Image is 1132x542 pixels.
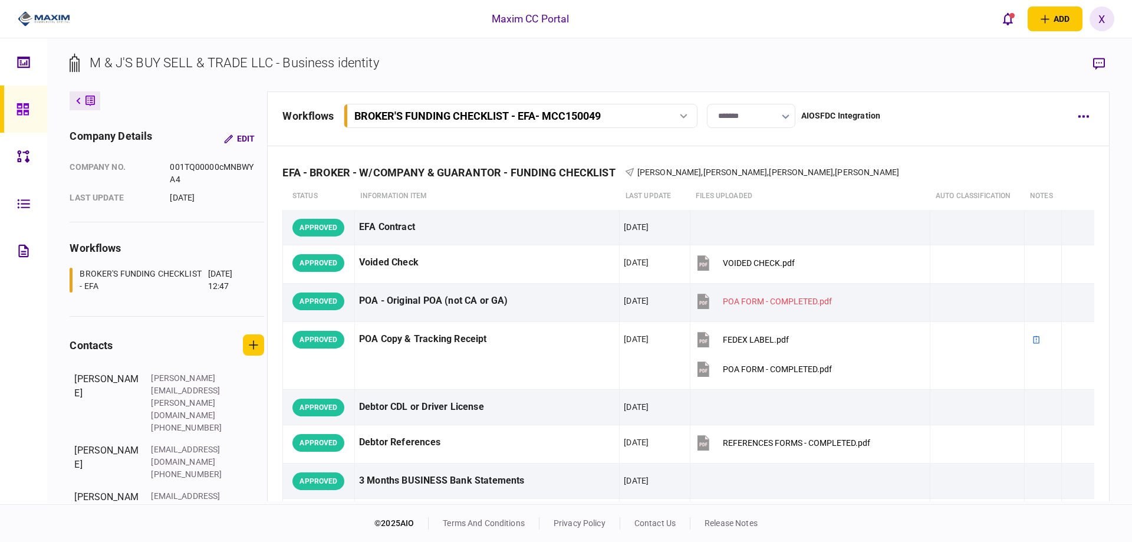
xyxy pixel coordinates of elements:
div: workflows [282,108,334,124]
div: [DATE] [624,436,649,448]
div: [PERSON_NAME][EMAIL_ADDRESS][PERSON_NAME][DOMAIN_NAME] [151,372,228,422]
span: [PERSON_NAME] [769,167,833,177]
div: 001TQ00000cMNBWYA4 [170,161,255,186]
div: BROKER'S FUNDING CHECKLIST - EFA [80,268,205,293]
div: Debtor CDL or Driver License [359,394,615,421]
div: [PERSON_NAME] [74,490,139,540]
button: open adding identity options [1028,6,1082,31]
button: open notifications list [996,6,1021,31]
div: POA - Original POA (not CA or GA) [359,288,615,314]
a: terms and conditions [443,518,525,528]
button: FEDEX LABEL.pdf [695,326,789,353]
span: [PERSON_NAME] [637,167,702,177]
div: [PERSON_NAME] [74,372,139,434]
span: , [833,167,835,177]
span: [PERSON_NAME] [703,167,768,177]
div: FEDEX LABEL.pdf [723,335,789,344]
a: contact us [634,518,676,528]
div: APPROVED [292,293,344,310]
div: [DATE] [624,257,649,268]
div: APPROVED [292,331,344,349]
a: BROKER'S FUNDING CHECKLIST - EFA[DATE] 12:47 [70,268,249,293]
button: Edit [215,128,264,149]
div: APPROVED [292,472,344,490]
a: release notes [705,518,758,528]
div: [PHONE_NUMBER] [151,468,228,481]
th: status [283,183,355,210]
span: , [701,167,703,177]
button: POA FORM - COMPLETED.pdf [695,356,832,382]
th: Files uploaded [690,183,930,210]
div: APPROVED [292,254,344,272]
div: Debtor References [359,429,615,456]
button: POA FORM - COMPLETED.pdf [695,288,832,314]
button: BROKER'S FUNDING CHECKLIST - EFA- MCC150049 [344,104,697,128]
th: auto classification [930,183,1024,210]
div: REFERENCES FORMS - COMPLETED.pdf [723,438,870,448]
div: [DATE] 12:47 [208,268,250,293]
div: APPROVED [292,399,344,416]
div: company no. [70,161,158,186]
div: POA FORM - COMPLETED.pdf [723,297,832,306]
div: Maxim CC Portal [492,11,570,27]
div: [PHONE_NUMBER] [151,422,228,434]
th: last update [620,183,690,210]
div: M & J'S BUY SELL & TRADE LLC - Business identity [90,53,379,73]
div: VOIDED CHECK.pdf [723,258,795,268]
div: workflows [70,240,264,256]
div: EFA Contract [359,214,615,241]
div: [EMAIL_ADDRESS][DOMAIN_NAME] [151,444,228,468]
div: BROKER'S FUNDING CHECKLIST - EFA - MCC150049 [354,110,601,122]
span: , [767,167,769,177]
div: EFA - BROKER - W/COMPANY & GUARANTOR - FUNDING CHECKLIST [282,166,624,179]
a: privacy policy [554,518,606,528]
div: [DATE] [170,192,255,204]
div: [PERSON_NAME] [74,444,139,481]
div: [DATE] [624,401,649,413]
div: [DATE] [624,295,649,307]
th: notes [1024,183,1062,210]
th: Information item [354,183,619,210]
div: [DATE] [624,475,649,487]
span: [PERSON_NAME] [835,167,899,177]
button: REFERENCES FORMS - COMPLETED.pdf [695,429,870,456]
div: POA Copy & Tracking Receipt [359,326,615,353]
div: [EMAIL_ADDRESS][DOMAIN_NAME] [151,490,228,515]
div: contacts [70,337,113,353]
img: client company logo [18,10,70,28]
div: 3 Months BUSINESS Bank Statements [359,468,615,494]
div: [DATE] [624,333,649,345]
div: last update [70,192,158,204]
div: APPROVED [292,434,344,452]
div: Voided Check [359,249,615,276]
div: [DATE] [624,221,649,233]
div: company details [70,128,152,149]
div: POA FORM - COMPLETED.pdf [723,364,832,374]
div: APPROVED [292,219,344,236]
div: AIOSFDC Integration [801,110,881,122]
button: X [1090,6,1114,31]
button: VOIDED CHECK.pdf [695,249,795,276]
div: © 2025 AIO [374,517,429,530]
